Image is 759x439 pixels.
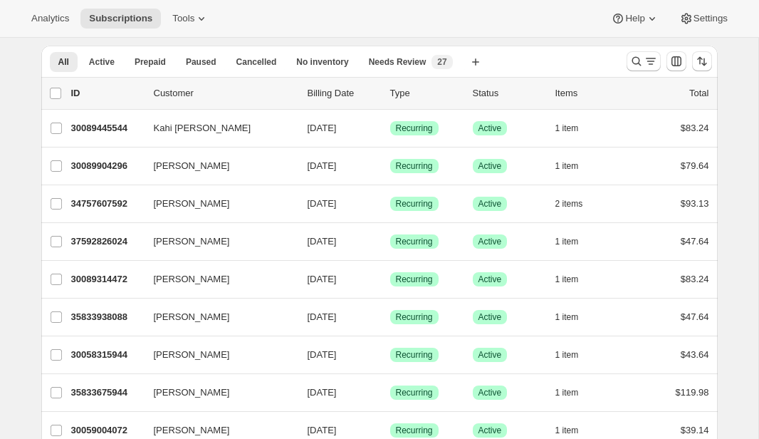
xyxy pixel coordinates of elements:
span: 1 item [555,160,579,172]
span: [DATE] [308,123,337,133]
span: 2 items [555,198,583,210]
button: Subscriptions [80,9,161,29]
span: [DATE] [308,425,337,435]
span: 1 item [555,311,579,323]
span: [PERSON_NAME] [154,310,230,324]
span: Settings [693,13,728,24]
span: No inventory [296,56,348,68]
button: 2 items [555,194,599,214]
span: Active [478,311,502,323]
span: [PERSON_NAME] [154,272,230,286]
button: 1 item [555,307,595,327]
span: [DATE] [308,198,337,209]
span: Active [478,274,502,285]
button: Help [602,9,667,29]
button: [PERSON_NAME] [145,381,288,404]
button: Tools [164,9,217,29]
span: $119.98 [676,387,709,398]
span: $47.64 [681,311,709,322]
p: Customer [154,86,296,100]
span: Cancelled [236,56,277,68]
p: 35833938088 [71,310,142,324]
span: 1 item [555,387,579,398]
div: 30089904296[PERSON_NAME][DATE]SuccessRecurringSuccessActive1 item$79.64 [71,156,709,176]
div: 35833938088[PERSON_NAME][DATE]SuccessRecurringSuccessActive1 item$47.64 [71,307,709,327]
button: [PERSON_NAME] [145,344,288,366]
span: Active [478,387,502,398]
span: Recurring [396,311,433,323]
button: [PERSON_NAME] [145,230,288,253]
span: [DATE] [308,387,337,398]
div: 30058315944[PERSON_NAME][DATE]SuccessRecurringSuccessActive1 item$43.64 [71,345,709,365]
button: [PERSON_NAME] [145,155,288,177]
span: $43.64 [681,349,709,360]
span: 1 item [555,349,579,361]
button: Settings [671,9,736,29]
span: [PERSON_NAME] [154,386,230,400]
div: 34757607592[PERSON_NAME][DATE]SuccessRecurringSuccessActive2 items$93.13 [71,194,709,214]
span: Help [625,13,644,24]
span: [DATE] [308,236,337,247]
button: [PERSON_NAME] [145,268,288,291]
span: Recurring [396,123,433,134]
span: Recurring [396,349,433,361]
button: Sort the results [692,51,712,71]
button: 1 item [555,232,595,252]
span: Recurring [396,198,433,210]
div: 30089445544Kahi [PERSON_NAME][DATE]SuccessRecurringSuccessActive1 item$83.24 [71,118,709,138]
button: 1 item [555,383,595,403]
span: $83.24 [681,274,709,284]
button: 1 item [555,269,595,289]
span: Analytics [31,13,69,24]
span: Tools [172,13,194,24]
div: 30089314472[PERSON_NAME][DATE]SuccessRecurringSuccessActive1 item$83.24 [71,269,709,289]
span: [PERSON_NAME] [154,234,230,249]
span: Recurring [396,236,433,247]
span: [DATE] [308,311,337,322]
span: Kahi [PERSON_NAME] [154,121,251,135]
span: 1 item [555,236,579,247]
button: 1 item [555,345,595,365]
button: [PERSON_NAME] [145,192,288,215]
p: 30089314472 [71,272,142,286]
span: [PERSON_NAME] [154,348,230,362]
div: Type [390,86,461,100]
span: Prepaid [135,56,166,68]
span: 27 [437,56,446,68]
span: 1 item [555,425,579,436]
span: 1 item [555,274,579,285]
span: Subscriptions [89,13,152,24]
span: $93.13 [681,198,709,209]
span: Active [478,425,502,436]
span: [DATE] [308,274,337,284]
span: Active [478,160,502,172]
span: Recurring [396,425,433,436]
span: Active [89,56,115,68]
span: [DATE] [308,160,337,171]
button: Analytics [23,9,78,29]
span: Paused [186,56,216,68]
button: [PERSON_NAME] [145,306,288,329]
p: 34757607592 [71,197,142,211]
span: Active [478,198,502,210]
p: ID [71,86,142,100]
span: Active [478,349,502,361]
span: Active [478,123,502,134]
p: 30058315944 [71,348,142,362]
p: Billing Date [308,86,379,100]
p: 30089904296 [71,159,142,173]
button: 1 item [555,156,595,176]
div: 37592826024[PERSON_NAME][DATE]SuccessRecurringSuccessActive1 item$47.64 [71,232,709,252]
p: Total [689,86,708,100]
p: 35833675944 [71,386,142,400]
p: Status [473,86,544,100]
span: [PERSON_NAME] [154,197,230,211]
p: 30059004072 [71,423,142,438]
button: Kahi [PERSON_NAME] [145,117,288,140]
span: 1 item [555,123,579,134]
button: Customize table column order and visibility [666,51,686,71]
span: [DATE] [308,349,337,360]
p: 30089445544 [71,121,142,135]
span: [PERSON_NAME] [154,159,230,173]
span: Recurring [396,274,433,285]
